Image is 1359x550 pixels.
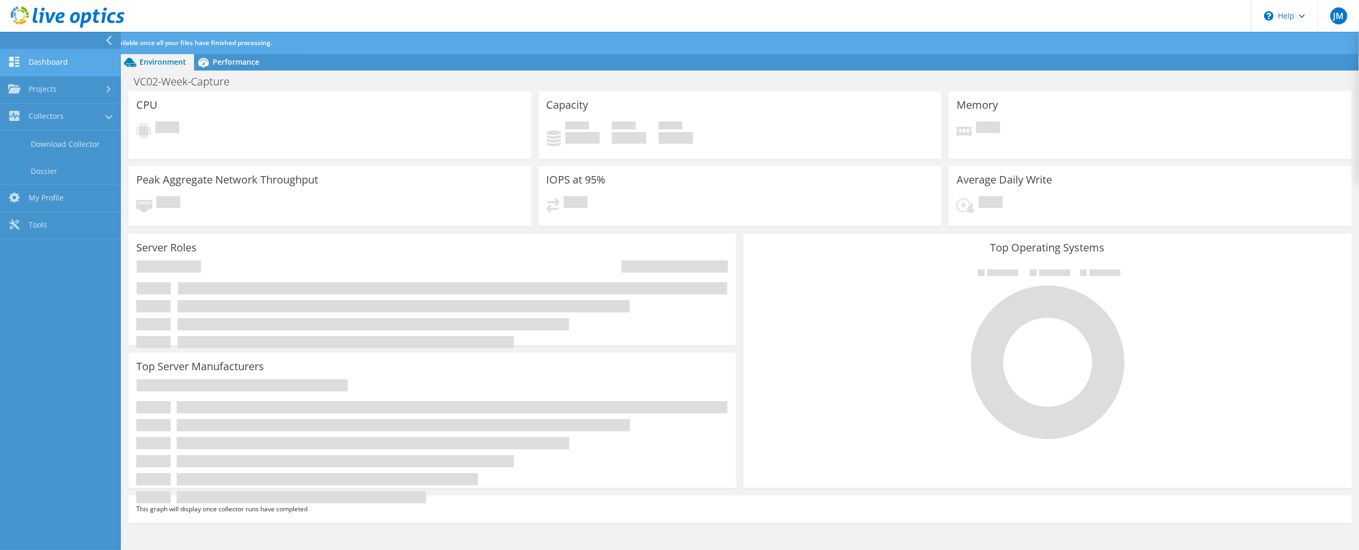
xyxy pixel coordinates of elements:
div: This graph will display once collector runs have completed [128,495,1352,523]
span: Total [659,121,682,132]
h4: 0 GiB [565,132,600,144]
h3: Average Daily Write [957,174,1052,186]
span: Used [565,121,589,132]
span: Pending [979,196,1003,211]
span: Analysis will be available once all your files have finished processing. [65,38,272,47]
span: Environment [139,57,186,67]
h3: Peak Aggregate Network Throughput [136,174,318,186]
span: Pending [976,121,1000,136]
h4: 0 GiB [612,132,646,144]
h1: VC02-Week-Capture [129,76,246,88]
h3: CPU [136,99,157,111]
svg: \n [1264,11,1274,21]
h3: Capacity [547,99,589,111]
span: JM [1330,7,1347,24]
h3: Top Operating Systems [751,242,1343,254]
span: Pending [155,121,179,136]
h3: IOPS at 95% [547,174,606,186]
h4: 0 GiB [659,132,693,144]
h3: Memory [957,99,998,111]
span: Pending [564,196,588,211]
h3: Server Roles [136,242,197,254]
span: Pending [156,196,180,211]
span: Performance [213,57,259,67]
h3: Top Server Manufacturers [136,361,264,372]
span: Free [612,121,636,132]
